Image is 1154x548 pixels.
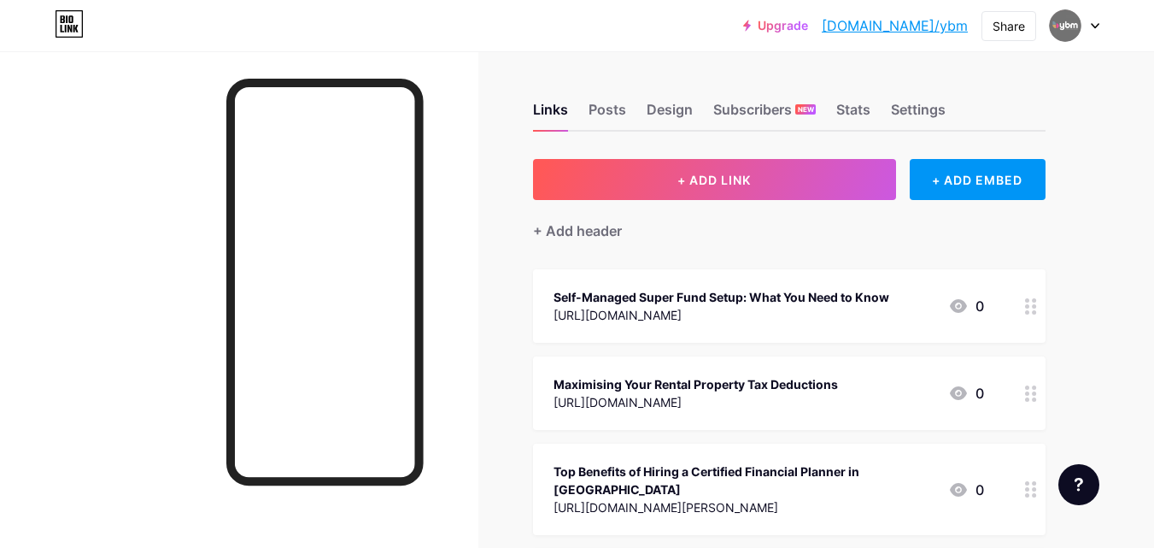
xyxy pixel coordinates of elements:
div: 0 [948,383,984,404]
div: Design [647,99,693,130]
div: 0 [948,296,984,316]
div: Maximising Your Rental Property Tax Deductions [554,375,838,393]
div: Posts [589,99,626,130]
div: 0 [948,480,984,500]
div: + ADD EMBED [910,159,1046,200]
div: Share [993,17,1025,35]
img: ybm [1049,9,1081,42]
div: Stats [836,99,870,130]
a: Upgrade [743,19,808,32]
div: Top Benefits of Hiring a Certified Financial Planner in [GEOGRAPHIC_DATA] [554,463,934,498]
div: Self-Managed Super Fund Setup: What You Need to Know [554,288,889,306]
div: Subscribers [713,99,816,130]
div: [URL][DOMAIN_NAME] [554,306,889,324]
button: + ADD LINK [533,159,896,200]
div: [URL][DOMAIN_NAME] [554,393,838,411]
span: + ADD LINK [677,173,751,187]
div: [URL][DOMAIN_NAME][PERSON_NAME] [554,498,934,516]
div: + Add header [533,221,622,241]
div: Links [533,99,568,130]
a: [DOMAIN_NAME]/ybm [822,15,968,36]
div: Settings [891,99,946,130]
span: NEW [798,104,814,115]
